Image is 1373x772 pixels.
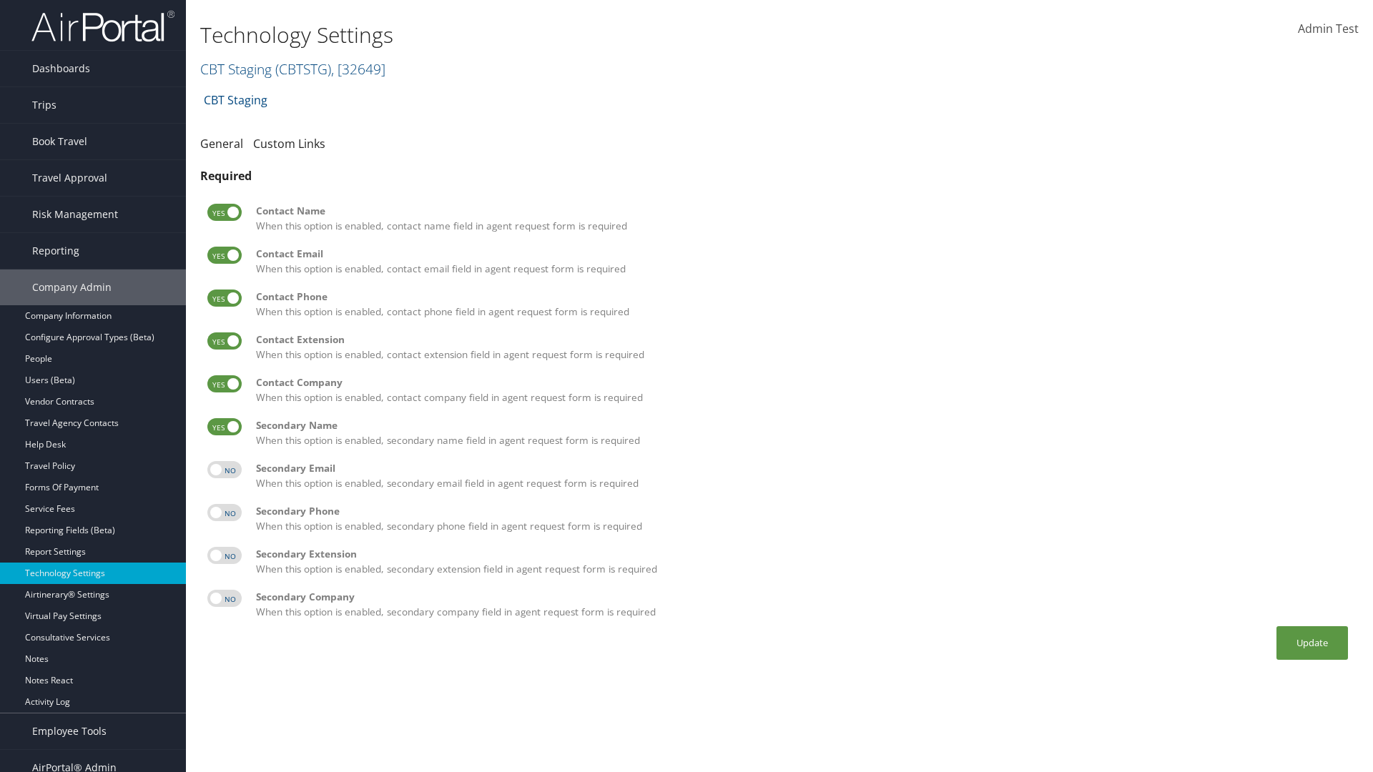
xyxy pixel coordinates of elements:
[1298,7,1359,51] a: Admin Test
[256,547,1352,561] div: Secondary Extension
[200,167,1359,184] div: Required
[256,418,1352,447] label: When this option is enabled, secondary name field in agent request form is required
[31,9,174,43] img: airportal-logo.png
[1298,21,1359,36] span: Admin Test
[32,197,118,232] span: Risk Management
[256,461,1352,490] label: When this option is enabled, secondary email field in agent request form is required
[256,504,1352,533] label: When this option is enabled, secondary phone field in agent request form is required
[256,289,1352,304] div: Contact Phone
[331,59,385,79] span: , [ 32649 ]
[256,247,1352,261] div: Contact Email
[200,20,973,50] h1: Technology Settings
[256,547,1352,576] label: When this option is enabled, secondary extension field in agent request form is required
[256,590,1352,619] label: When this option is enabled, secondary company field in agent request form is required
[256,289,1352,319] label: When this option is enabled, contact phone field in agent request form is required
[256,461,1352,475] div: Secondary Email
[256,375,1352,405] label: When this option is enabled, contact company field in agent request form is required
[256,418,1352,432] div: Secondary Name
[256,204,1352,233] label: When this option is enabled, contact name field in agent request form is required
[256,375,1352,390] div: Contact Company
[32,269,112,305] span: Company Admin
[256,332,1352,362] label: When this option is enabled, contact extension field in agent request form is required
[256,247,1352,276] label: When this option is enabled, contact email field in agent request form is required
[256,332,1352,347] div: Contact Extension
[1276,626,1348,660] button: Update
[32,51,90,86] span: Dashboards
[204,86,267,114] a: CBT Staging
[32,87,56,123] span: Trips
[32,160,107,196] span: Travel Approval
[32,124,87,159] span: Book Travel
[256,590,1352,604] div: Secondary Company
[253,136,325,152] a: Custom Links
[256,204,1352,218] div: Contact Name
[256,504,1352,518] div: Secondary Phone
[200,136,243,152] a: General
[32,713,107,749] span: Employee Tools
[275,59,331,79] span: ( CBTSTG )
[32,233,79,269] span: Reporting
[200,59,385,79] a: CBT Staging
